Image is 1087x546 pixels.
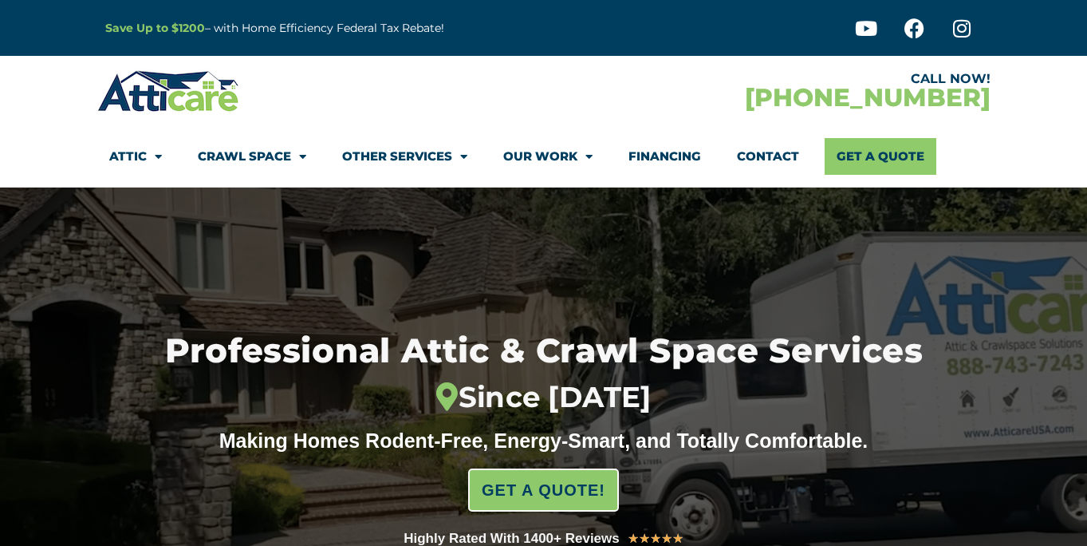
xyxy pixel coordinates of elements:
p: – with Home Efficiency Federal Tax Rebate! [105,19,622,38]
div: Making Homes Rodent-Free, Energy-Smart, and Totally Comfortable. [189,429,899,453]
a: GET A QUOTE! [468,469,619,512]
nav: Menu [109,138,979,175]
a: Attic [109,138,162,175]
a: Get A Quote [825,138,936,175]
a: Our Work [503,138,593,175]
a: Other Services [342,138,467,175]
div: CALL NOW! [544,73,991,85]
a: Financing [628,138,701,175]
span: GET A QUOTE! [482,474,605,506]
div: Since [DATE] [87,381,1001,415]
a: Save Up to $1200 [105,21,205,35]
h1: Professional Attic & Crawl Space Services [87,334,1001,415]
a: Crawl Space [198,138,306,175]
a: Contact [737,138,799,175]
